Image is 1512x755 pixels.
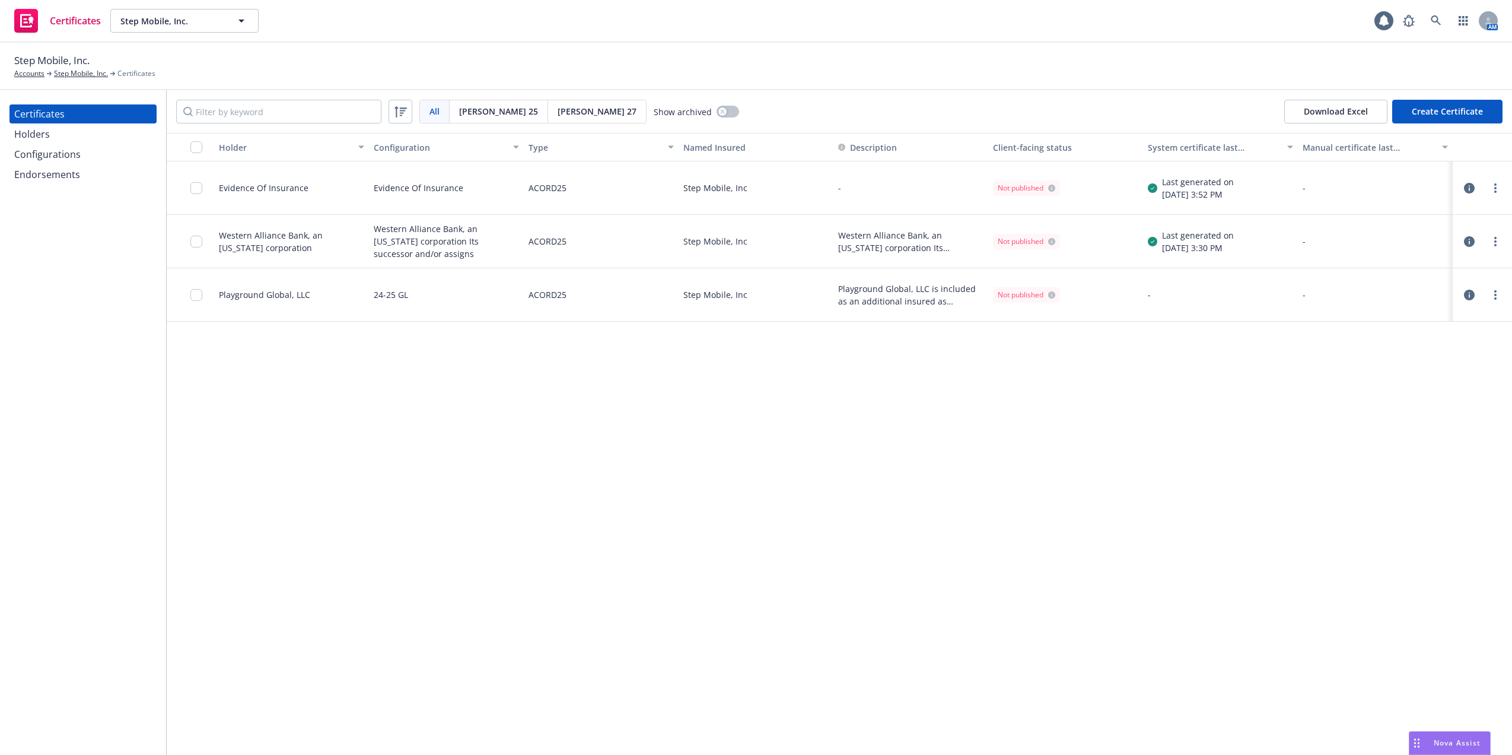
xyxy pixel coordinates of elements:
a: Switch app [1451,9,1475,33]
div: - [1303,182,1448,194]
a: Certificates [9,104,157,123]
input: Filter by keyword [176,100,381,123]
div: ACORD25 [529,222,566,261]
div: Step Mobile, Inc [679,268,833,322]
button: Type [524,133,679,161]
a: more [1488,288,1503,302]
div: Evidence Of Insurance [374,169,463,207]
div: Western Alliance Bank, an [US_STATE] corporation Its successor and/or assigns [374,222,519,261]
a: Report a Bug [1397,9,1421,33]
div: Holder [219,141,351,154]
span: Step Mobile, Inc. [120,15,223,27]
div: Evidence Of Insurance [219,182,308,194]
div: ACORD25 [529,275,566,314]
div: Last generated on [1162,176,1234,188]
button: Create Certificate [1392,100,1503,123]
button: - [838,182,841,194]
div: Not published [998,290,1055,300]
a: Accounts [14,68,44,79]
div: Configuration [374,141,506,154]
button: Holder [214,133,369,161]
div: Last generated on [1162,229,1234,242]
div: - [1143,268,1298,322]
div: ACORD25 [529,169,566,207]
div: Western Alliance Bank, an [US_STATE] corporation [219,229,364,254]
button: Named Insured [679,133,833,161]
input: Toggle Row Selected [190,236,202,248]
button: Playground Global, LLC is included as an additional insured as required by a written contract wit... [838,283,983,307]
button: Download Excel [1284,100,1387,123]
input: Select all [190,141,202,153]
div: Certificates [14,104,65,123]
div: Manual certificate last generated [1303,141,1435,154]
span: Show archived [654,106,712,118]
div: Step Mobile, Inc [679,215,833,268]
span: [PERSON_NAME] 25 [459,105,538,118]
div: Step Mobile, Inc [679,161,833,215]
div: Drag to move [1409,732,1424,754]
div: Not published [998,183,1055,193]
a: more [1488,181,1503,195]
button: Configuration [369,133,524,161]
a: Step Mobile, Inc. [54,68,108,79]
div: Endorsements [14,165,80,184]
a: Endorsements [9,165,157,184]
button: Description [838,141,897,154]
span: Nova Assist [1434,738,1481,748]
a: Holders [9,125,157,144]
input: Toggle Row Selected [190,289,202,301]
span: Certificates [117,68,155,79]
div: Configurations [14,145,81,164]
div: Not published [998,236,1055,247]
a: Certificates [9,4,106,37]
div: System certificate last generated [1148,141,1280,154]
button: Nova Assist [1409,731,1491,755]
div: Playground Global, LLC [219,288,310,301]
a: Search [1424,9,1448,33]
button: System certificate last generated [1143,133,1298,161]
span: All [429,105,440,118]
span: [PERSON_NAME] 27 [558,105,636,118]
button: Manual certificate last generated [1298,133,1453,161]
div: - [1303,235,1448,248]
div: [DATE] 3:52 PM [1162,188,1234,201]
span: Step Mobile, Inc. [14,53,90,68]
a: Configurations [9,145,157,164]
button: Client-facing status [988,133,1143,161]
a: more [1488,234,1503,249]
div: [DATE] 3:30 PM [1162,242,1234,254]
button: Step Mobile, Inc. [110,9,259,33]
div: 24-25 GL [374,275,408,314]
div: Holders [14,125,50,144]
div: Type [529,141,661,154]
span: Certificates [50,16,101,26]
input: Toggle Row Selected [190,182,202,194]
div: Client-facing status [993,141,1138,154]
div: - [1303,288,1448,301]
button: Western Alliance Bank, an [US_STATE] corporation Its successors and/or assigns (ISAOA) included a... [838,229,983,254]
div: Named Insured [683,141,829,154]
